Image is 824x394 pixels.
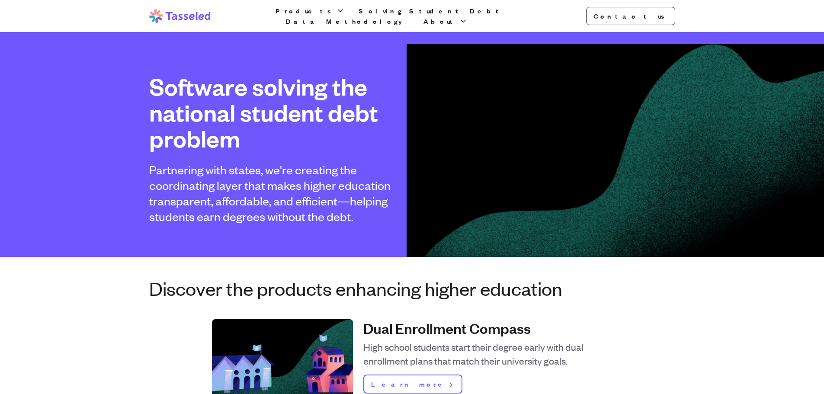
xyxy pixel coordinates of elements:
a: Contact us [586,7,675,25]
button: Products [274,6,346,16]
a: Data Methodology [284,16,411,26]
h2: Partnering with states, we're creating the coordinating layer that makes higher education transpa... [149,162,398,224]
h3: Discover the products enhancing higher education [149,278,675,298]
h1: Software solving the national student debt problem [149,74,398,151]
span: Products [276,6,334,16]
p: High school students start their degree early with dual enrollment plans that match their univers... [363,340,612,368]
span: About [423,16,457,26]
button: About [422,16,469,26]
span: Learn more [371,379,447,389]
a: Learn more [363,375,462,394]
h4: Dual Enrollment Compass [363,319,612,336]
a: Solving Student Debt [357,6,505,16]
